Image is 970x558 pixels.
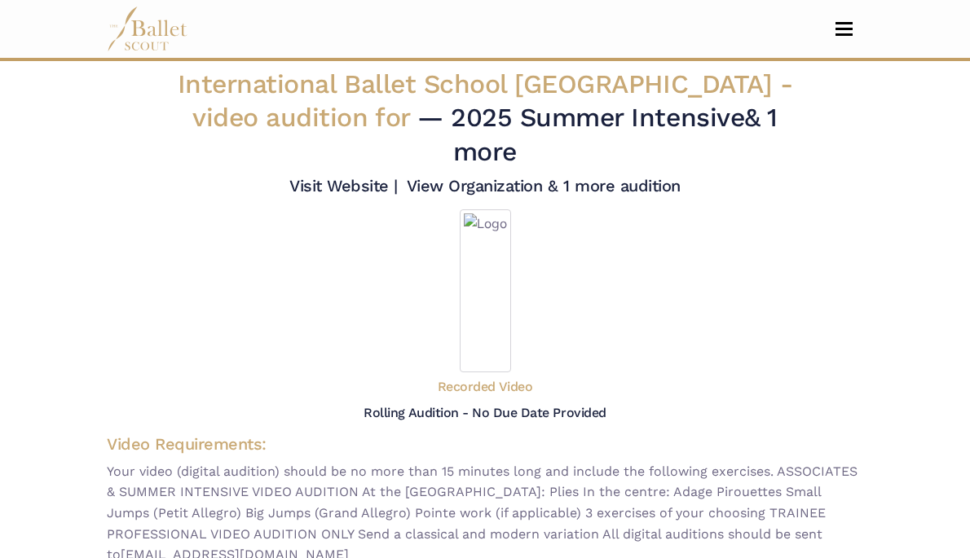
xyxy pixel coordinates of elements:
span: Video Requirements: [107,434,267,454]
button: Toggle navigation [825,21,863,37]
img: Logo [460,209,511,372]
a: & 1 more [453,102,778,166]
a: View Organization & 1 more audition [407,176,681,196]
a: Visit Website | [289,176,398,196]
h5: Rolling Audition - No Due Date Provided [364,405,606,420]
span: — 2025 Summer Intensive [417,102,778,166]
h5: Recorded Video [438,379,532,396]
span: International Ballet School [GEOGRAPHIC_DATA] - [178,68,792,133]
span: video audition for [192,102,409,133]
